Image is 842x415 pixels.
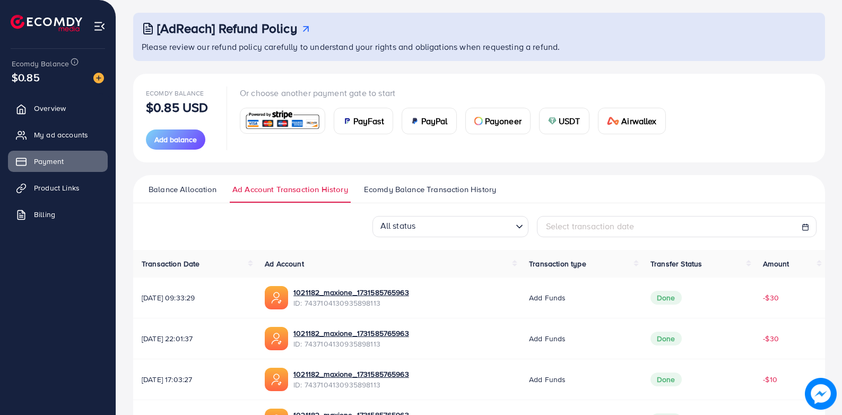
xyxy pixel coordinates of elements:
[621,115,656,127] span: Airwallex
[607,117,620,125] img: card
[372,216,528,237] div: Search for option
[485,115,522,127] span: Payoneer
[539,108,589,134] a: cardUSDT
[34,103,66,114] span: Overview
[805,378,837,410] img: image
[650,291,682,305] span: Done
[142,374,248,385] span: [DATE] 17:03:27
[402,108,457,134] a: cardPayPal
[8,177,108,198] a: Product Links
[378,217,418,234] span: All status
[146,89,204,98] span: Ecomdy Balance
[763,374,777,385] span: -$10
[293,339,409,349] span: ID: 7437104130935898113
[142,40,819,53] p: Please review our refund policy carefully to understand your rights and obligations when requesti...
[34,209,55,220] span: Billing
[154,134,197,145] span: Add balance
[142,258,200,269] span: Transaction Date
[650,373,682,386] span: Done
[142,333,248,344] span: [DATE] 22:01:37
[8,98,108,119] a: Overview
[34,156,64,167] span: Payment
[293,369,409,379] a: 1021182_maxione_1731585765963
[11,15,82,31] img: logo
[8,124,108,145] a: My ad accounts
[293,379,409,390] span: ID: 7437104130935898113
[529,258,586,269] span: Transaction type
[353,115,384,127] span: PayFast
[265,368,288,391] img: ic-ads-acc.e4c84228.svg
[343,117,351,125] img: card
[240,108,325,134] a: card
[240,87,674,99] p: Or choose another payment gate to start
[12,70,40,85] span: $0.85
[265,286,288,309] img: ic-ads-acc.e4c84228.svg
[763,292,779,303] span: -$30
[8,204,108,225] a: Billing
[411,117,419,125] img: card
[546,220,635,232] span: Select transaction date
[142,292,248,303] span: [DATE] 09:33:29
[149,184,216,195] span: Balance Allocation
[93,73,104,83] img: image
[244,109,322,132] img: card
[763,333,779,344] span: -$30
[146,129,205,150] button: Add balance
[334,108,393,134] a: cardPayFast
[265,258,304,269] span: Ad Account
[474,117,483,125] img: card
[157,21,297,36] h3: [AdReach] Refund Policy
[293,328,409,339] a: 1021182_maxione_1731585765963
[763,258,789,269] span: Amount
[34,183,80,193] span: Product Links
[650,332,682,345] span: Done
[529,333,566,344] span: Add funds
[265,327,288,350] img: ic-ads-acc.e4c84228.svg
[548,117,557,125] img: card
[529,374,566,385] span: Add funds
[232,184,348,195] span: Ad Account Transaction History
[34,129,88,140] span: My ad accounts
[293,287,409,298] a: 1021182_maxione_1731585765963
[8,151,108,172] a: Payment
[559,115,580,127] span: USDT
[598,108,666,134] a: cardAirwallex
[419,217,511,234] input: Search for option
[421,115,448,127] span: PayPal
[364,184,496,195] span: Ecomdy Balance Transaction History
[465,108,531,134] a: cardPayoneer
[12,58,69,69] span: Ecomdy Balance
[293,298,409,308] span: ID: 7437104130935898113
[529,292,566,303] span: Add funds
[650,258,702,269] span: Transfer Status
[93,20,106,32] img: menu
[146,101,208,114] p: $0.85 USD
